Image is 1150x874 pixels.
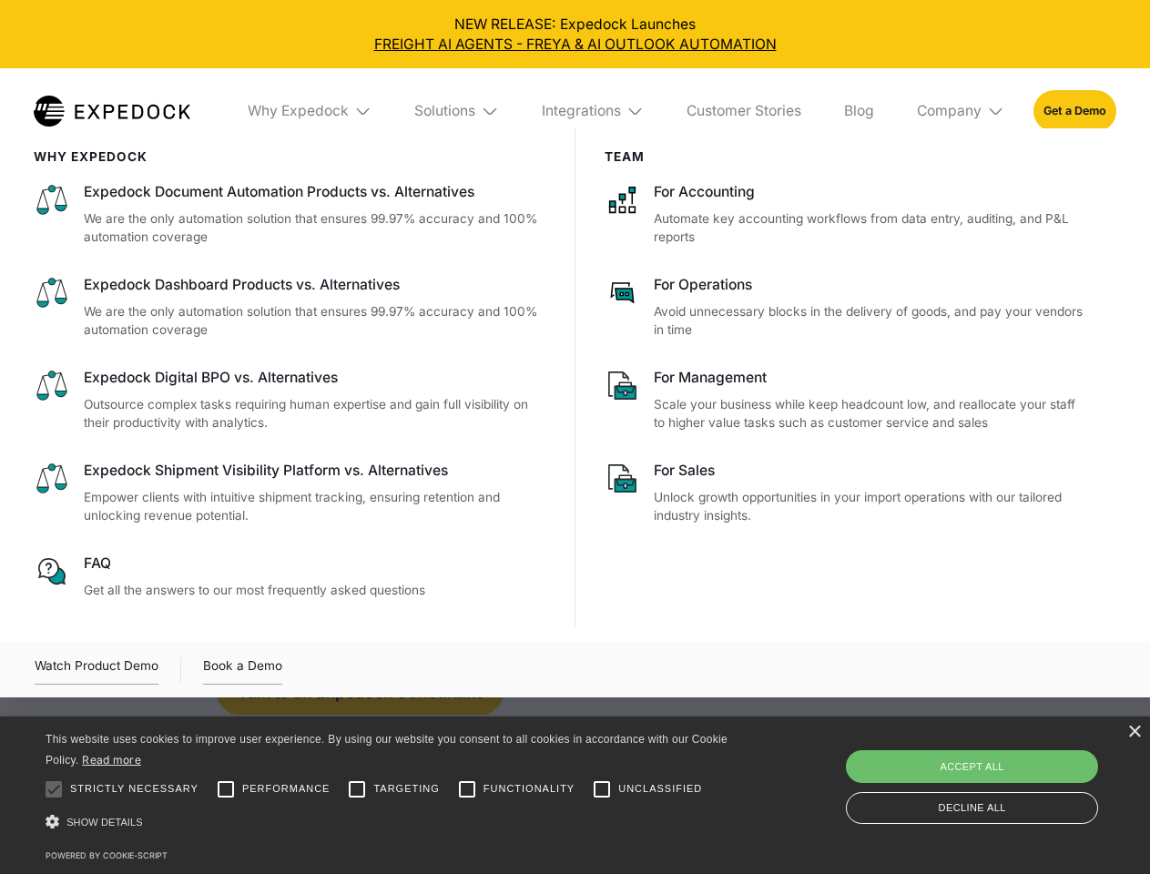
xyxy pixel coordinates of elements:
a: Customer Stories [672,68,815,154]
div: WHy Expedock [34,149,546,164]
div: Company [917,102,982,120]
p: Unlock growth opportunities in your import operations with our tailored industry insights. [654,488,1087,525]
a: Get a Demo [1033,90,1116,131]
p: Outsource complex tasks requiring human expertise and gain full visibility on their productivity ... [84,395,546,432]
span: This website uses cookies to improve user experience. By using our website you consent to all coo... [46,733,728,767]
div: For Management [654,368,1087,388]
div: NEW RELEASE: Expedock Launches [15,15,1136,55]
span: Unclassified [618,781,702,797]
p: Automate key accounting workflows from data entry, auditing, and P&L reports [654,209,1087,247]
iframe: Chat Widget [847,677,1150,874]
a: For ManagementScale your business while keep headcount low, and reallocate your staff to higher v... [605,368,1088,432]
div: FAQ [84,554,546,574]
div: Company [902,68,1019,154]
a: For OperationsAvoid unnecessary blocks in the delivery of goods, and pay your vendors in time [605,275,1088,340]
a: Expedock Digital BPO vs. AlternativesOutsource complex tasks requiring human expertise and gain f... [34,368,546,432]
a: Expedock Document Automation Products vs. AlternativesWe are the only automation solution that en... [34,182,546,247]
div: Show details [46,810,734,835]
div: Expedock Digital BPO vs. Alternatives [84,368,546,388]
div: Why Expedock [233,68,386,154]
div: Team [605,149,1088,164]
a: Blog [829,68,888,154]
span: Targeting [373,781,439,797]
a: For AccountingAutomate key accounting workflows from data entry, auditing, and P&L reports [605,182,1088,247]
p: Avoid unnecessary blocks in the delivery of goods, and pay your vendors in time [654,302,1087,340]
a: Book a Demo [203,655,282,685]
a: Read more [82,753,141,767]
a: Expedock Dashboard Products vs. AlternativesWe are the only automation solution that ensures 99.9... [34,275,546,340]
div: Why Expedock [248,102,349,120]
span: Performance [242,781,331,797]
p: Get all the answers to our most frequently asked questions [84,581,546,600]
p: Scale your business while keep headcount low, and reallocate your staff to higher value tasks suc... [654,395,1087,432]
p: We are the only automation solution that ensures 99.97% accuracy and 100% automation coverage [84,302,546,340]
a: FREIGHT AI AGENTS - FREYA & AI OUTLOOK AUTOMATION [15,35,1136,55]
div: For Sales [654,461,1087,481]
span: Functionality [483,781,575,797]
p: Empower clients with intuitive shipment tracking, ensuring retention and unlocking revenue potent... [84,488,546,525]
a: open lightbox [35,655,158,685]
a: Powered by cookie-script [46,850,168,860]
a: FAQGet all the answers to our most frequently asked questions [34,554,546,599]
div: For Operations [654,275,1087,295]
div: Expedock Dashboard Products vs. Alternatives [84,275,546,295]
div: Integrations [542,102,621,120]
a: Expedock Shipment Visibility Platform vs. AlternativesEmpower clients with intuitive shipment tra... [34,461,546,525]
span: Show details [66,817,143,828]
div: Watch Product Demo [35,655,158,685]
p: We are the only automation solution that ensures 99.97% accuracy and 100% automation coverage [84,209,546,247]
a: For SalesUnlock growth opportunities in your import operations with our tailored industry insights. [605,461,1088,525]
div: Solutions [414,102,475,120]
div: For Accounting [654,182,1087,202]
span: Strictly necessary [70,781,198,797]
div: Expedock Shipment Visibility Platform vs. Alternatives [84,461,546,481]
div: Expedock Document Automation Products vs. Alternatives [84,182,546,202]
div: Integrations [527,68,658,154]
div: Solutions [401,68,514,154]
